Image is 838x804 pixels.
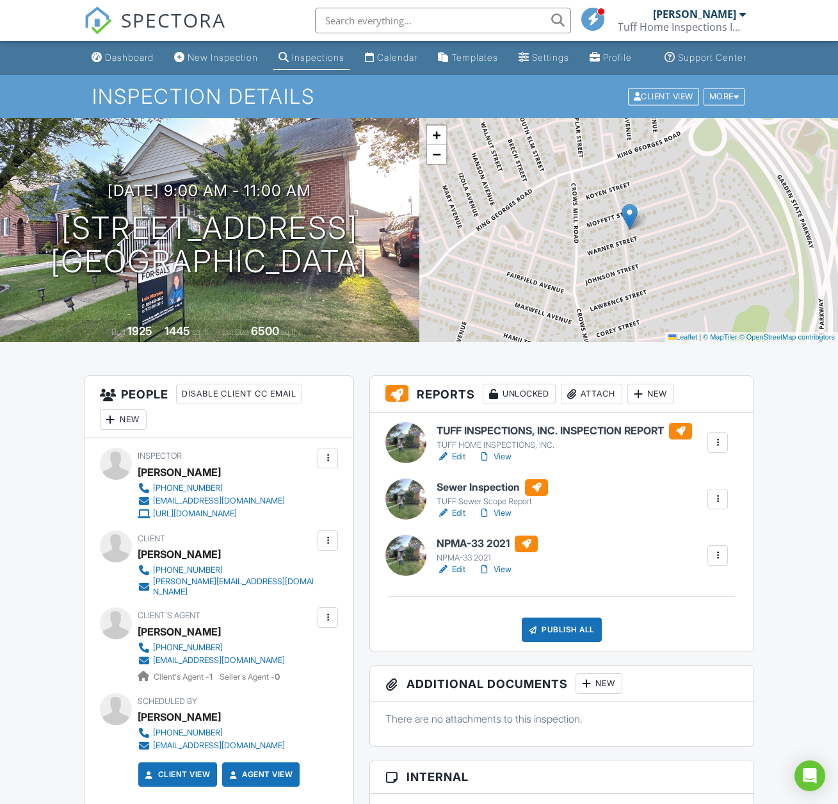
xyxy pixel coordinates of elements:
[138,696,197,706] span: Scheduled By
[370,666,753,702] h3: Additional Documents
[628,88,699,105] div: Client View
[100,409,147,430] div: New
[522,618,602,642] div: Publish All
[377,52,417,63] div: Calendar
[668,333,697,341] a: Leaflet
[622,204,638,230] img: Marker
[143,768,211,781] a: Client View
[427,145,446,164] a: Zoom out
[603,52,632,63] div: Profile
[153,577,314,597] div: [PERSON_NAME][EMAIL_ADDRESS][DOMAIN_NAME]
[478,507,512,520] a: View
[513,46,574,70] a: Settings
[437,450,465,463] a: Edit
[138,707,221,726] div: [PERSON_NAME]
[315,8,571,33] input: Search everything...
[437,507,465,520] a: Edit
[154,672,214,682] span: Client's Agent -
[251,324,279,338] div: 6500
[138,726,285,739] a: [PHONE_NUMBER]
[437,536,538,552] h6: NPMA-33 2021
[437,563,465,576] a: Edit
[483,384,556,404] div: Unlocked
[437,479,548,496] h6: Sewer Inspection
[86,46,159,70] a: Dashboard
[437,479,548,507] a: Sewer Inspection TUFF Sewer Scope Report
[153,655,285,666] div: [EMAIL_ADDRESS][DOMAIN_NAME]
[370,376,753,413] h3: Reports
[370,760,753,794] h3: Internal
[138,451,182,461] span: Inspector
[437,496,548,507] div: TUFF Sewer Scope Report
[227,768,293,781] a: Agent View
[273,46,350,70] a: Inspections
[138,641,285,654] a: [PHONE_NUMBER]
[138,739,285,752] a: [EMAIL_ADDRESS][DOMAIN_NAME]
[85,376,353,438] h3: People
[138,611,200,620] span: Client's Agent
[105,52,154,63] div: Dashboard
[451,52,498,63] div: Templates
[84,6,112,35] img: The Best Home Inspection Software - Spectora
[427,126,446,145] a: Zoom in
[222,327,249,337] span: Lot Size
[627,91,702,101] a: Client View
[153,509,237,519] div: [URL][DOMAIN_NAME]
[111,327,125,337] span: Built
[108,182,311,199] h3: [DATE] 9:00 am - 11:00 am
[478,563,512,576] a: View
[138,622,221,641] a: [PERSON_NAME]
[704,88,745,105] div: More
[385,712,738,726] p: There are no attachments to this inspection.
[478,450,512,463] a: View
[138,534,165,543] span: Client
[192,327,210,337] span: sq. ft.
[176,384,302,404] div: Disable Client CC Email
[703,333,737,341] a: © MapTiler
[153,741,285,751] div: [EMAIL_ADDRESS][DOMAIN_NAME]
[275,672,280,682] strong: 0
[138,577,314,597] a: [PERSON_NAME][EMAIL_ADDRESS][DOMAIN_NAME]
[360,46,423,70] a: Calendar
[437,536,538,564] a: NPMA-33 2021 NPMA-33 2021
[127,324,152,338] div: 1925
[678,52,746,63] div: Support Center
[138,654,285,667] a: [EMAIL_ADDRESS][DOMAIN_NAME]
[794,760,825,791] div: Open Intercom Messenger
[433,46,503,70] a: Templates
[138,495,285,507] a: [EMAIL_ADDRESS][DOMAIN_NAME]
[432,146,440,162] span: −
[576,673,622,694] div: New
[138,463,221,482] div: [PERSON_NAME]
[437,423,692,451] a: TUFF INSPECTIONS, INC. INSPECTION REPORT TUFF HOME INSPECTIONS, INC.
[627,384,674,404] div: New
[153,643,223,653] div: [PHONE_NUMBER]
[153,483,223,493] div: [PHONE_NUMBER]
[432,127,440,143] span: +
[169,46,263,70] a: New Inspection
[153,728,223,738] div: [PHONE_NUMBER]
[437,440,692,450] div: TUFF HOME INSPECTIONS, INC.
[92,85,746,108] h1: Inspection Details
[618,21,746,33] div: Tuff Home Inspections Inc.
[165,324,190,338] div: 1445
[437,553,538,563] div: NPMA-33 2021
[138,507,285,520] a: [URL][DOMAIN_NAME]
[153,496,285,506] div: [EMAIL_ADDRESS][DOMAIN_NAME]
[281,327,297,337] span: sq.ft.
[121,6,226,33] span: SPECTORA
[188,52,258,63] div: New Inspection
[659,46,752,70] a: Support Center
[220,672,280,682] span: Seller's Agent -
[584,46,637,70] a: Profile
[739,333,835,341] a: © OpenStreetMap contributors
[153,565,223,575] div: [PHONE_NUMBER]
[437,423,692,439] h6: TUFF INSPECTIONS, INC. INSPECTION REPORT
[209,672,213,682] strong: 1
[138,482,285,495] a: [PHONE_NUMBER]
[138,545,221,564] div: [PERSON_NAME]
[51,211,368,279] h1: [STREET_ADDRESS] [GEOGRAPHIC_DATA]
[653,8,736,21] div: [PERSON_NAME]
[561,384,622,404] div: Attach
